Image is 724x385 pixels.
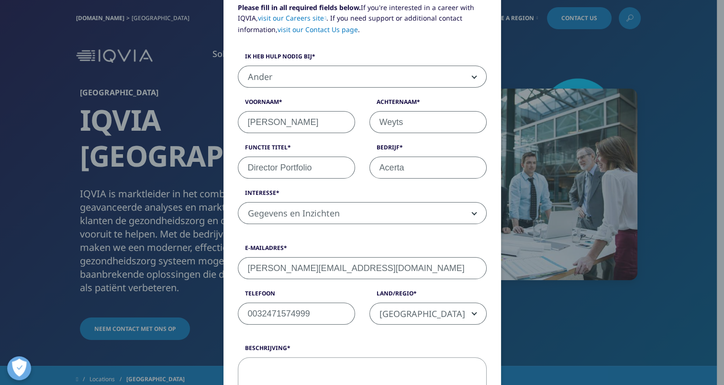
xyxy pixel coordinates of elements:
[369,143,487,157] label: Bedrijf
[238,289,355,303] label: Telefoon
[238,202,487,224] span: Gegevens en Inzichten
[238,66,486,88] span: Ander
[278,25,358,34] a: visit our Contact Us page
[238,2,487,42] p: If you're interested in a career with IQVIA, . If you need support or additional contact informat...
[238,3,361,12] strong: Please fill in all required fields below.
[369,289,487,303] label: Land/regio
[258,13,327,23] a: visit our Careers site
[238,143,355,157] label: Functie titel
[369,303,487,325] span: Belgium
[238,66,487,88] span: Ander
[238,203,486,225] span: Gegevens en Inzichten
[238,344,487,357] label: Beschrijving
[370,303,486,325] span: Belgium
[238,189,487,202] label: Interesse
[238,52,487,66] label: Ik heb hulp nodig bij
[238,244,487,257] label: e-mailadres
[369,98,487,111] label: Achternaam
[238,98,355,111] label: Voornaam
[7,356,31,380] button: Voorkeuren openen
